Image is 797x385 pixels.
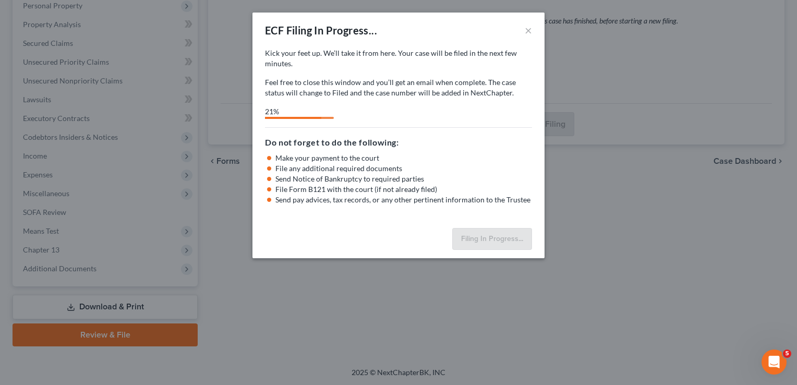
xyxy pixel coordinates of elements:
[762,350,787,375] iframe: Intercom live chat
[265,136,532,149] h5: Do not forget to do the following:
[275,153,532,163] li: Make your payment to the court
[783,350,791,358] span: 5
[265,77,532,98] p: Feel free to close this window and you’ll get an email when complete. The case status will change...
[275,195,532,205] li: Send pay advices, tax records, or any other pertinent information to the Trustee
[275,163,532,174] li: File any additional required documents
[265,23,377,38] div: ECF Filing In Progress...
[265,106,321,117] div: 21%
[275,184,532,195] li: File Form B121 with the court (if not already filed)
[265,48,532,69] p: Kick your feet up. We’ll take it from here. Your case will be filed in the next few minutes.
[452,228,532,250] button: Filing In Progress...
[275,174,532,184] li: Send Notice of Bankruptcy to required parties
[525,24,532,37] button: ×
